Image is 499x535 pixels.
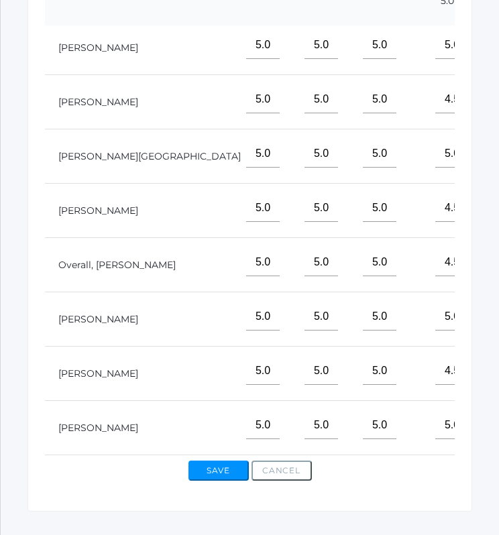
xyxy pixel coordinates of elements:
[58,42,138,54] a: [PERSON_NAME]
[58,422,138,434] a: [PERSON_NAME]
[188,461,249,481] button: Save
[252,461,312,481] button: Cancel
[58,204,138,217] a: [PERSON_NAME]
[58,313,138,325] a: [PERSON_NAME]
[58,150,241,162] a: [PERSON_NAME][GEOGRAPHIC_DATA]
[58,367,138,379] a: [PERSON_NAME]
[58,259,176,271] a: Overall, [PERSON_NAME]
[58,96,138,108] a: [PERSON_NAME]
